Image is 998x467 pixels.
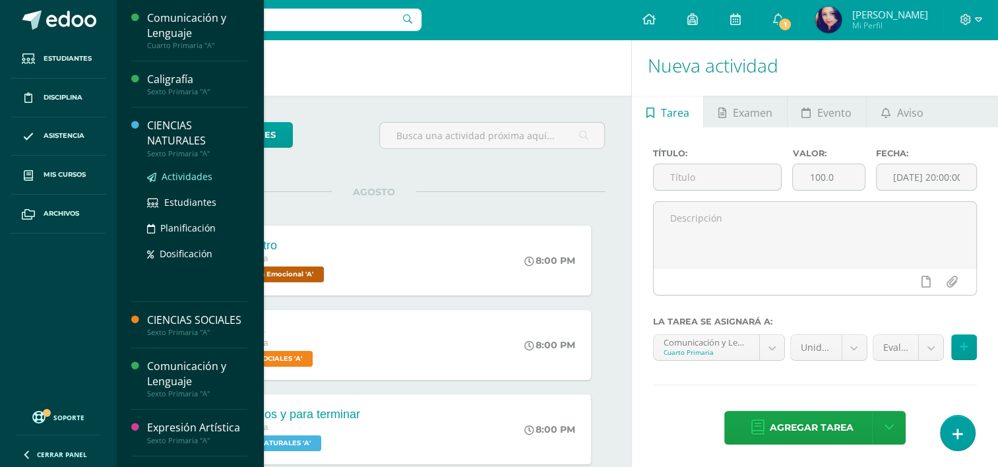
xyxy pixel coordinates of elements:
[654,335,784,360] a: Comunicación y Lenguaje 'A'Cuarto Primaria
[147,118,247,158] a: CIENCIAS NATURALESSexto Primaria "A"
[770,412,854,444] span: Agregar tarea
[792,148,865,158] label: Valor:
[147,436,247,445] div: Sexto Primaria "A"
[53,413,84,422] span: Soporte
[883,335,908,360] span: Evaluación (30.0%)
[44,208,79,219] span: Archivos
[147,220,247,235] a: Planificación
[653,148,782,158] label: Título:
[214,266,324,282] span: Inteligencia Emocional 'A'
[654,164,781,190] input: Título
[147,87,247,96] div: Sexto Primaria "A"
[11,195,106,233] a: Archivos
[147,11,247,50] a: Comunicación y LenguajeCuarto Primaria "A"
[852,8,927,21] span: [PERSON_NAME]
[147,195,247,210] a: Estudiantes
[867,96,937,127] a: Aviso
[44,92,82,103] span: Disciplina
[648,36,982,96] h1: Nueva actividad
[877,164,976,190] input: Fecha de entrega
[817,97,852,129] span: Evento
[147,359,247,398] a: Comunicación y LenguajeSexto Primaria "A"
[164,196,216,208] span: Estudiantes
[160,222,216,234] span: Planificación
[147,149,247,158] div: Sexto Primaria "A"
[147,41,247,50] div: Cuarto Primaria "A"
[524,423,575,435] div: 8:00 PM
[44,53,92,64] span: Estudiantes
[214,408,360,421] div: Repasamos y para terminar
[801,335,832,360] span: Unidad 3
[147,313,247,328] div: CIENCIAS SOCIALES
[876,148,977,158] label: Fecha:
[791,335,867,360] a: Unidad 3
[214,239,327,253] div: Termómetro
[147,359,247,389] div: Comunicación y Lenguaje
[733,97,772,129] span: Examen
[132,36,615,96] h1: Actividades
[214,435,321,451] span: CIENCIAS NATURALES 'A'
[147,389,247,398] div: Sexto Primaria "A"
[873,335,943,360] a: Evaluación (30.0%)
[664,348,749,357] div: Cuarto Primaria
[524,255,575,266] div: 8:00 PM
[147,246,247,261] a: Dosificación
[147,72,247,96] a: CaligrafíaSexto Primaria "A"
[147,118,247,148] div: CIENCIAS NATURALES
[11,156,106,195] a: Mis cursos
[661,97,689,129] span: Tarea
[147,169,247,184] a: Actividades
[162,170,212,183] span: Actividades
[147,328,247,337] div: Sexto Primaria "A"
[704,96,786,127] a: Examen
[778,17,792,32] span: 1
[147,72,247,87] div: Caligrafía
[632,96,703,127] a: Tarea
[788,96,866,127] a: Evento
[896,97,923,129] span: Aviso
[44,170,86,180] span: Mis cursos
[11,117,106,156] a: Asistencia
[125,9,421,31] input: Busca un usuario...
[852,20,927,31] span: Mi Perfil
[160,247,212,260] span: Dosificación
[653,317,977,327] label: La tarea se asignará a:
[664,335,749,348] div: Comunicación y Lenguaje 'A'
[11,40,106,78] a: Estudiantes
[214,323,316,337] div: Ejercicios
[147,11,247,41] div: Comunicación y Lenguaje
[815,7,842,33] img: 07244a1671338f8129d0a23ffc39d782.png
[16,408,100,425] a: Soporte
[332,186,416,198] span: AGOSTO
[524,339,575,351] div: 8:00 PM
[37,450,87,459] span: Cerrar panel
[147,420,247,445] a: Expresión ArtísticaSexto Primaria "A"
[147,420,247,435] div: Expresión Artística
[793,164,865,190] input: Puntos máximos
[11,78,106,117] a: Disciplina
[380,123,605,148] input: Busca una actividad próxima aquí...
[147,313,247,337] a: CIENCIAS SOCIALESSexto Primaria "A"
[44,131,84,141] span: Asistencia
